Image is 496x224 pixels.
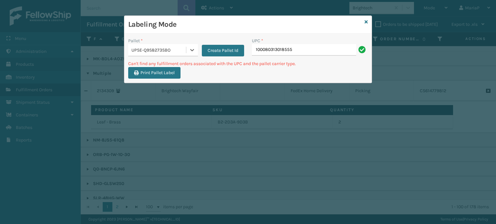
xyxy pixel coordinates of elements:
label: Pallet [128,37,143,44]
label: UPC [252,37,263,44]
div: UPSE-Q9S8273SBO [131,47,187,54]
p: Can't find any fulfillment orders associated with the UPC and the pallet carrier type. [128,60,368,67]
button: Create Pallet Id [202,45,244,56]
h3: Labeling Mode [128,20,362,29]
button: Print Pallet Label [128,67,181,79]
